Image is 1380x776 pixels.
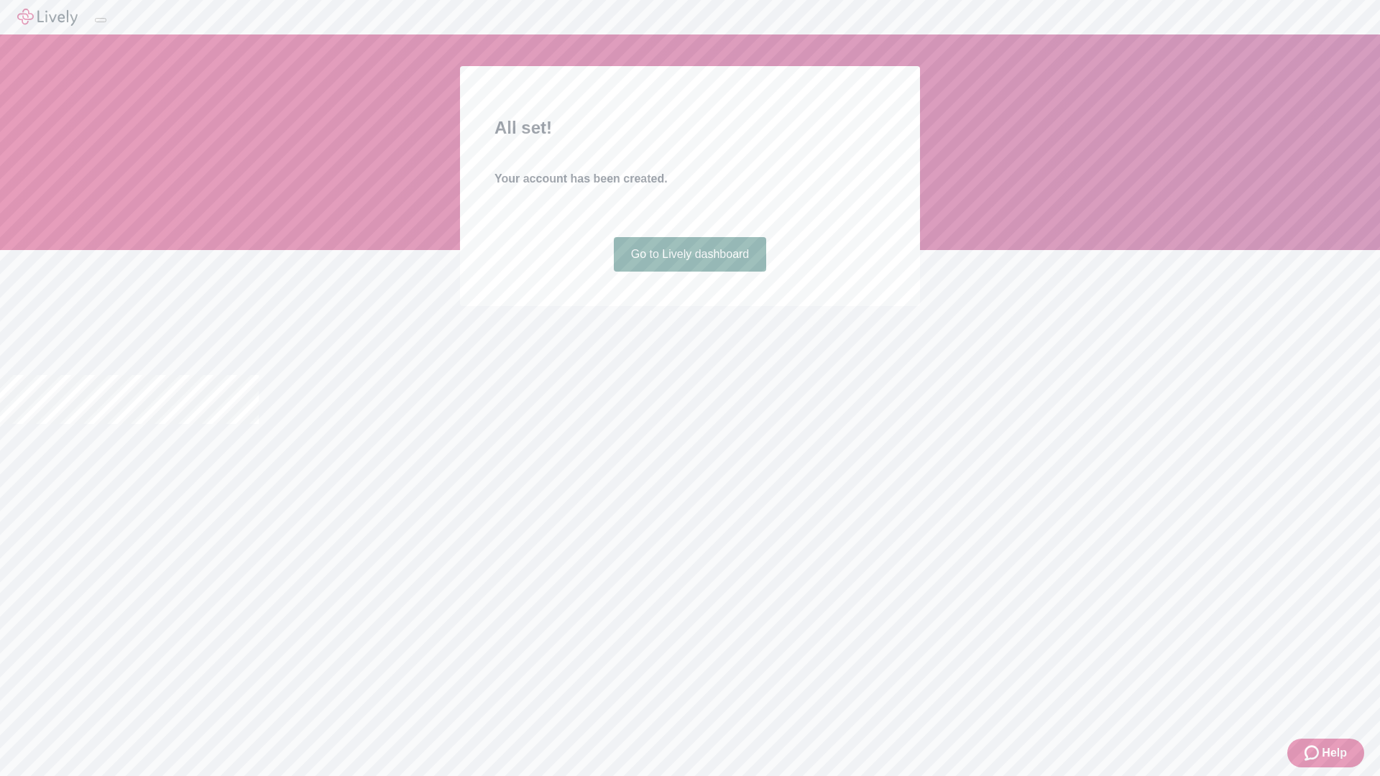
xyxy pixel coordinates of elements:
[17,9,78,26] img: Lively
[1287,739,1364,767] button: Zendesk support iconHelp
[1322,744,1347,762] span: Help
[95,18,106,22] button: Log out
[614,237,767,272] a: Go to Lively dashboard
[494,170,885,188] h4: Your account has been created.
[1305,744,1322,762] svg: Zendesk support icon
[494,115,885,141] h2: All set!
